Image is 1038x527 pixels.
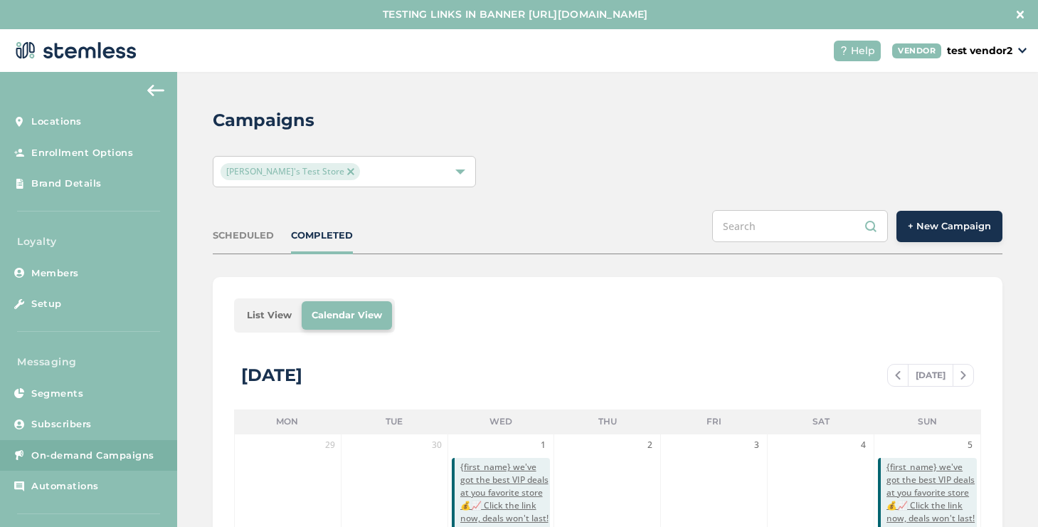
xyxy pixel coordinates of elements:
span: + New Campaign [908,219,991,234]
img: icon-arrow-back-accent-c549486e.svg [147,85,164,96]
iframe: Chat Widget [967,459,1038,527]
p: test vendor2 [947,43,1012,58]
span: Help [851,43,875,58]
span: Locations [31,115,82,129]
div: VENDOR [892,43,941,58]
img: logo-dark-0685b13c.svg [11,36,137,65]
span: Setup [31,297,62,311]
span: Brand Details [31,177,102,191]
label: TESTING LINKS IN BANNER [URL][DOMAIN_NAME] [14,7,1017,22]
img: icon_down-arrow-small-66adaf34.svg [1018,48,1027,53]
img: icon-help-white-03924b79.svg [840,46,848,55]
button: + New Campaign [896,211,1002,242]
li: Calendar View [302,301,392,330]
span: Enrollment Options [31,146,133,160]
span: Automations [31,479,99,494]
img: icon-close-accent-8a337256.svg [347,168,354,175]
span: [PERSON_NAME]'s Test Store [221,163,360,180]
span: On-demand Campaigns [31,449,154,463]
div: COMPLETED [291,229,353,243]
li: List View [237,301,302,330]
img: icon-close-white-1ed751a3.svg [1017,11,1024,18]
input: Search [712,210,888,242]
span: Members [31,266,79,281]
h2: Campaigns [213,108,314,133]
div: SCHEDULED [213,229,274,243]
span: Segments [31,387,83,401]
span: Subscribers [31,417,92,432]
